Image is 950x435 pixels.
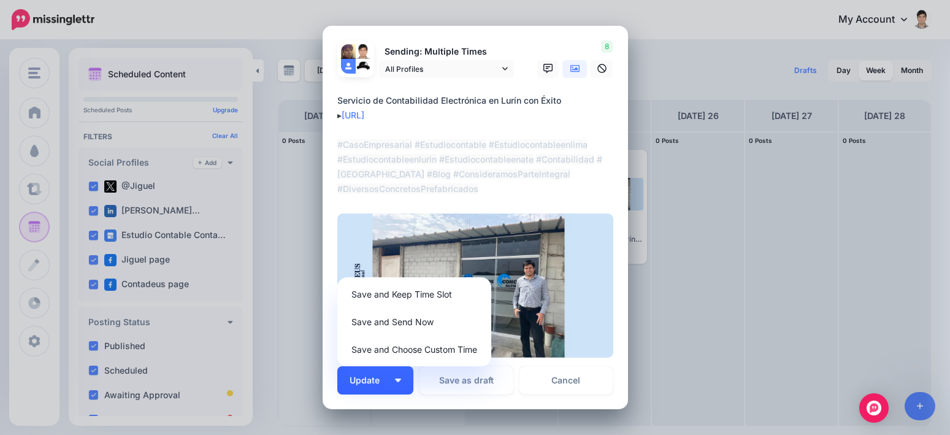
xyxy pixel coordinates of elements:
div: Open Intercom Messenger [859,393,889,423]
span: Update [350,376,389,385]
img: user_default_image.png [341,59,356,74]
a: Save and Choose Custom Time [342,337,486,361]
p: Sending: Multiple Times [379,45,514,59]
button: Save as draft [419,366,513,395]
img: picture-bsa70548.png [356,59,370,74]
a: Cancel [519,366,613,395]
div: Servicio de Contabilidad Electrónica en Lurín con Éxito ▸ [337,93,619,196]
span: 8 [601,40,613,53]
a: Save and Keep Time Slot [342,282,486,306]
img: 847e6420105265f72a2f47bbdfaa8c77-44369.jpeg [341,44,356,59]
div: Update [337,277,491,366]
a: Save and Send Now [342,310,486,334]
button: Update [337,366,413,395]
img: picture-bsa70547.png [356,44,370,59]
img: 8fe71196de1d3931631fd80d098232d2.jpg [337,214,613,358]
a: All Profiles [379,60,514,78]
img: arrow-down-white.png [395,379,401,382]
span: All Profiles [385,63,499,75]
